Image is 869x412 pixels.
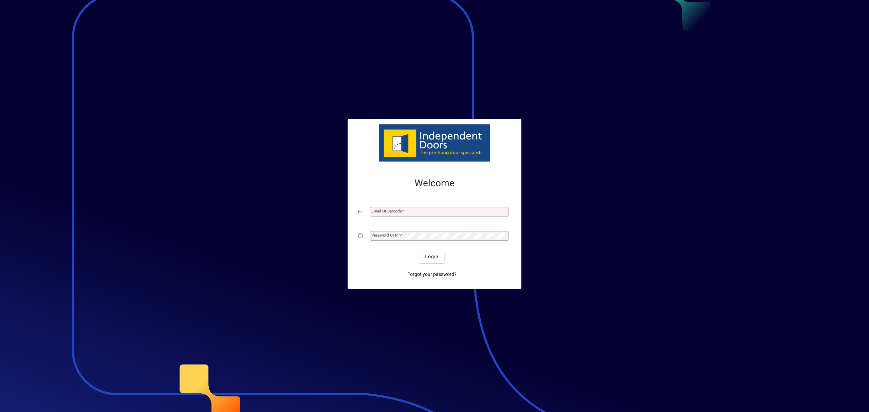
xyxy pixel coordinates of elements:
a: Forgot your password? [405,268,459,281]
button: Login [419,251,444,263]
span: Forgot your password? [407,271,457,278]
mat-label: Email or Barcode [371,209,402,213]
h2: Welcome [358,177,511,189]
span: Login [425,253,439,260]
mat-label: Password or Pin [371,233,401,238]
